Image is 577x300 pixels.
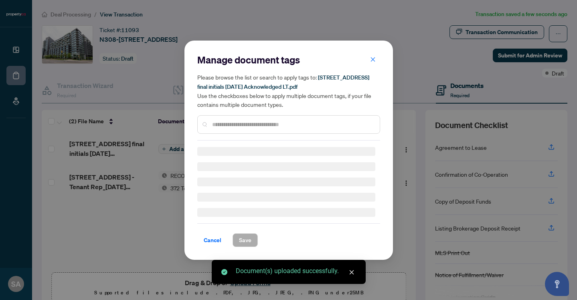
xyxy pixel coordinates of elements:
[197,53,380,66] h2: Manage document tags
[233,233,258,247] button: Save
[545,272,569,296] button: Open asap
[204,234,221,247] span: Cancel
[349,269,354,275] span: close
[221,269,227,275] span: check-circle
[370,56,376,62] span: close
[197,233,228,247] button: Cancel
[236,266,356,276] div: Document(s) uploaded successfully.
[197,73,380,109] h5: Please browse the list or search to apply tags to: Use the checkboxes below to apply multiple doc...
[347,268,356,277] a: Close
[197,74,369,90] span: [STREET_ADDRESS] final initials [DATE] Acknowledged LT.pdf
